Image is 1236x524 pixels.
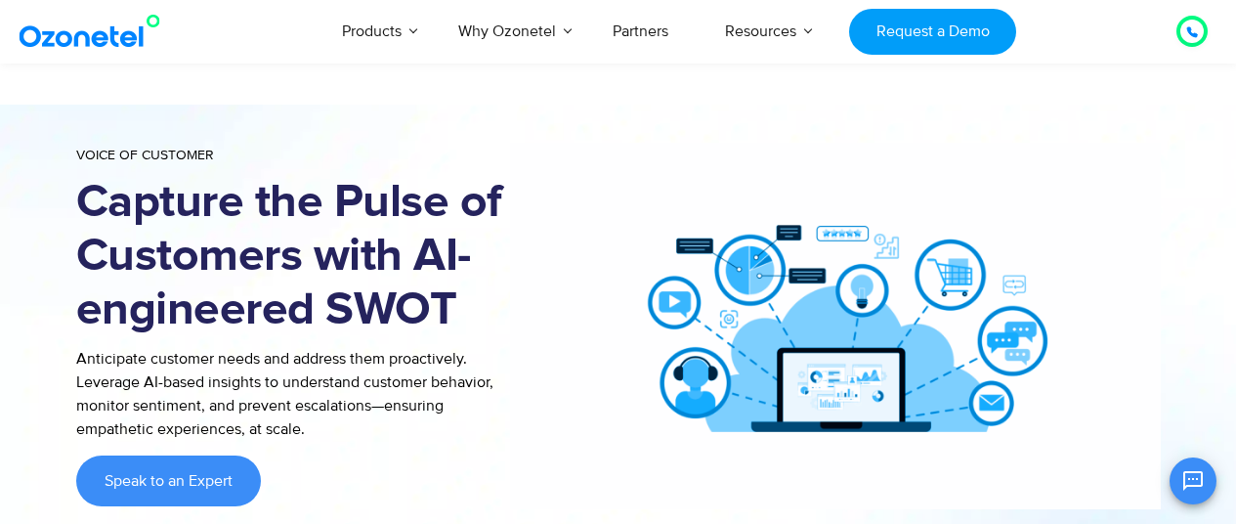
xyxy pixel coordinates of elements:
[76,147,214,163] span: Voice of Customer
[76,456,261,506] a: Speak to an Expert
[1170,458,1216,504] button: Open chat
[105,473,233,489] span: Speak to an Expert
[76,176,510,337] h1: Capture the Pulse of Customers with AI-engineered SWOT
[849,9,1016,55] a: Request a Demo
[76,347,510,441] p: Anticipate customer needs and address them proactively. Leverage AI-based insights to understand ...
